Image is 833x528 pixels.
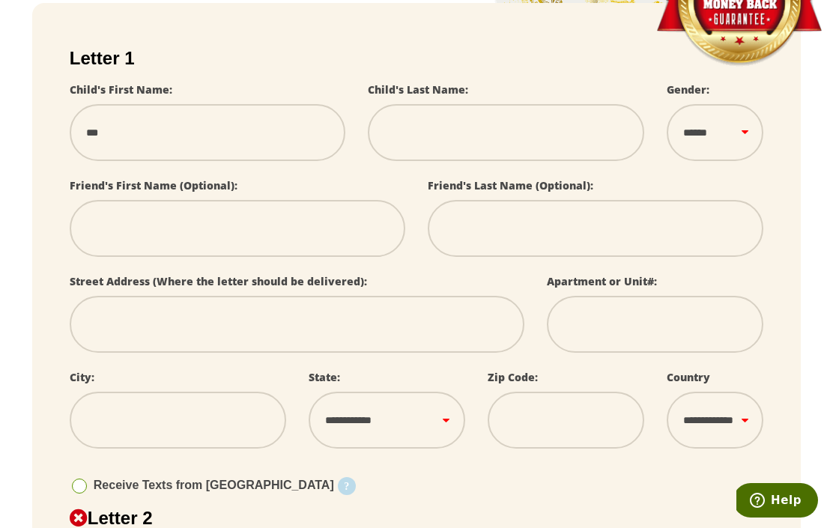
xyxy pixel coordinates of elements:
label: Country [667,370,710,384]
label: Friend's First Name (Optional): [70,178,237,192]
label: Child's First Name: [70,82,172,97]
iframe: Opens a widget where you can find more information [736,483,818,521]
label: Child's Last Name: [368,82,468,97]
label: Friend's Last Name (Optional): [428,178,593,192]
h2: Letter 1 [70,48,763,69]
label: Apartment or Unit#: [547,274,657,288]
label: Street Address (Where the letter should be delivered): [70,274,367,288]
label: Zip Code: [488,370,538,384]
label: City: [70,370,94,384]
label: State: [309,370,340,384]
label: Gender: [667,82,709,97]
span: Receive Texts from [GEOGRAPHIC_DATA] [94,479,334,491]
